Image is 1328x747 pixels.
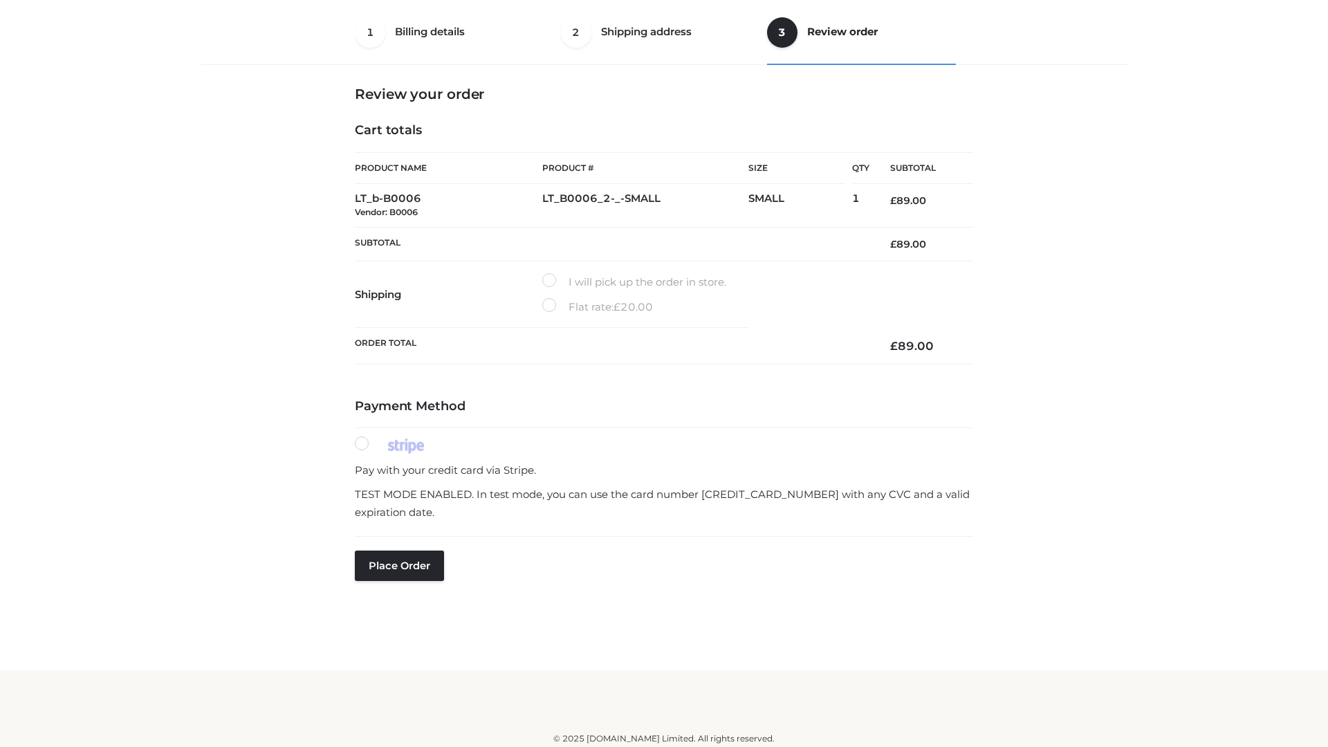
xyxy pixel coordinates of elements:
button: Place order [355,551,444,581]
bdi: 20.00 [614,300,653,313]
td: LT_B0006_2-_-SMALL [542,184,748,228]
p: Pay with your credit card via Stripe. [355,461,973,479]
span: £ [890,339,898,353]
bdi: 89.00 [890,194,926,207]
div: © 2025 [DOMAIN_NAME] Limited. All rights reserved. [205,732,1123,746]
th: Product # [542,152,748,184]
span: £ [614,300,620,313]
th: Subtotal [355,227,869,261]
td: SMALL [748,184,852,228]
p: TEST MODE ENABLED. In test mode, you can use the card number [CREDIT_CARD_NUMBER] with any CVC an... [355,486,973,521]
span: £ [890,238,896,250]
td: 1 [852,184,869,228]
th: Shipping [355,261,542,328]
th: Qty [852,152,869,184]
th: Product Name [355,152,542,184]
bdi: 89.00 [890,238,926,250]
h3: Review your order [355,86,973,102]
th: Subtotal [869,153,973,184]
th: Size [748,153,845,184]
label: I will pick up the order in store. [542,273,726,291]
th: Order Total [355,328,869,365]
label: Flat rate: [542,298,653,316]
h4: Payment Method [355,399,973,414]
span: £ [890,194,896,207]
td: LT_b-B0006 [355,184,542,228]
small: Vendor: B0006 [355,207,418,217]
h4: Cart totals [355,123,973,138]
bdi: 89.00 [890,339,934,353]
